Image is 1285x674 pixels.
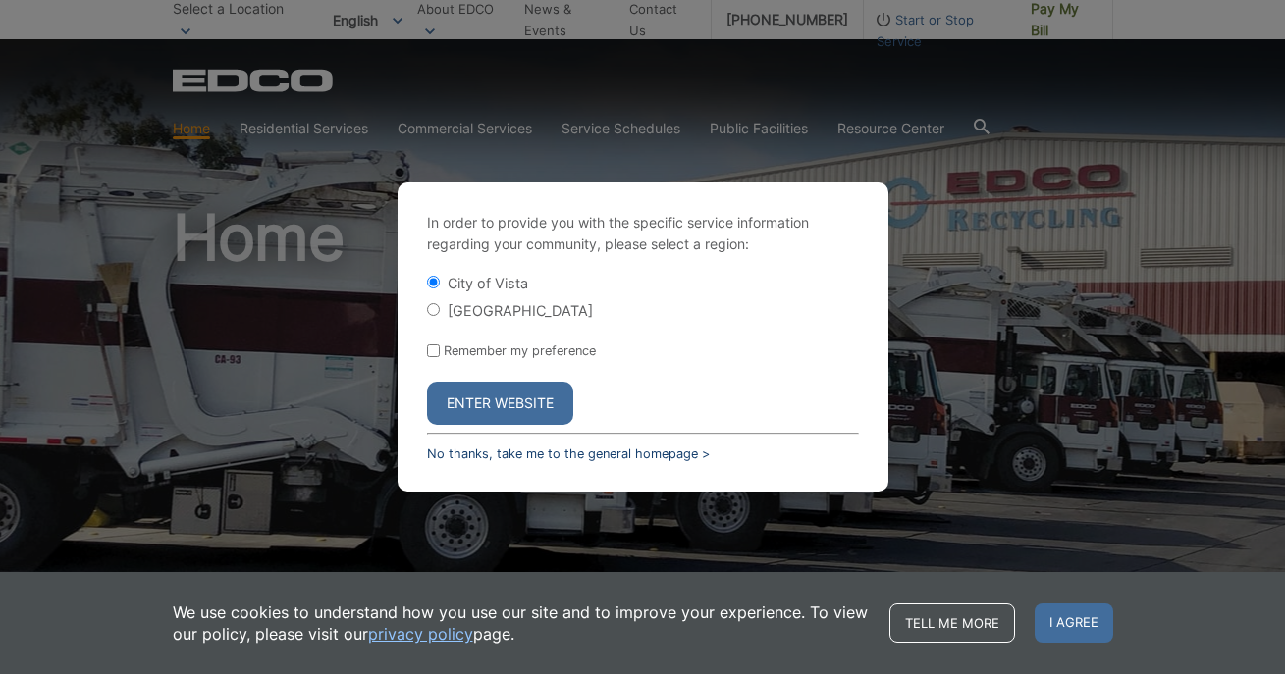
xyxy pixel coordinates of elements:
p: In order to provide you with the specific service information regarding your community, please se... [427,212,859,255]
button: Enter Website [427,382,573,425]
label: Remember my preference [444,343,596,358]
a: privacy policy [368,623,473,645]
a: No thanks, take me to the general homepage > [427,446,710,461]
p: We use cookies to understand how you use our site and to improve your experience. To view our pol... [173,601,870,645]
label: City of Vista [448,275,528,291]
span: I agree [1035,603,1113,643]
a: Tell me more [889,603,1015,643]
label: [GEOGRAPHIC_DATA] [448,302,593,319]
